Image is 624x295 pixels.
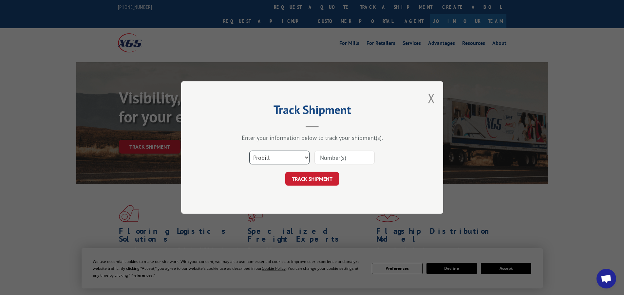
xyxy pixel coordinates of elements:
[314,151,375,164] input: Number(s)
[214,134,410,141] div: Enter your information below to track your shipment(s).
[214,105,410,118] h2: Track Shipment
[596,269,616,288] div: Open chat
[285,172,339,186] button: TRACK SHIPMENT
[428,89,435,107] button: Close modal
